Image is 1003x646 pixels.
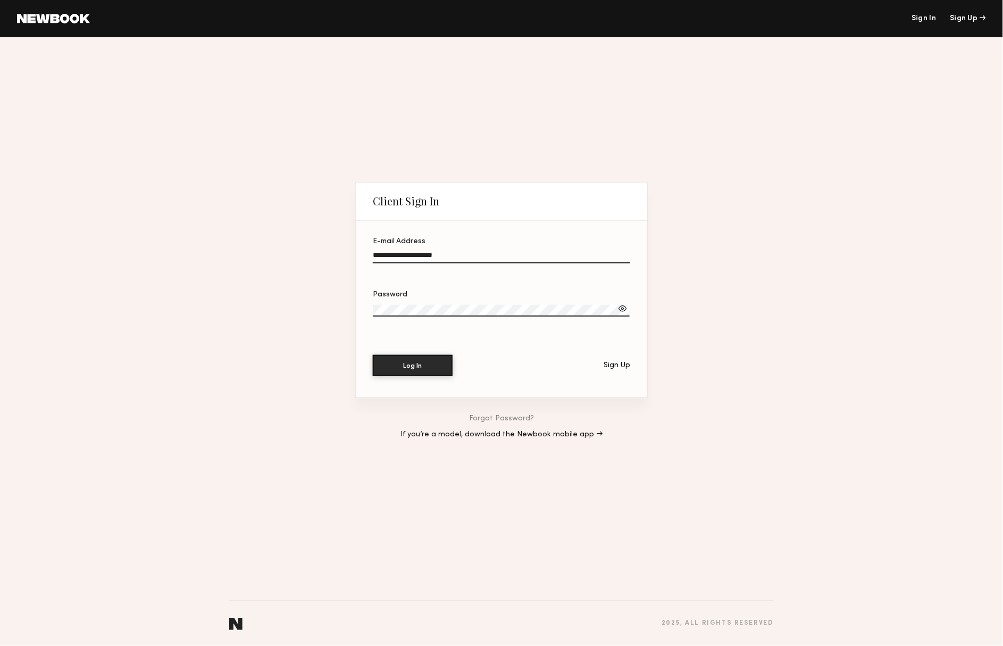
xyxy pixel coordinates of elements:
[662,620,774,627] div: 2025 , all rights reserved
[950,15,986,22] div: Sign Up
[373,238,630,245] div: E-mail Address
[400,431,603,438] a: If you’re a model, download the Newbook mobile app →
[912,15,936,22] a: Sign In
[469,415,534,423] a: Forgot Password?
[604,362,630,369] div: Sign Up
[373,291,630,299] div: Password
[373,355,453,376] button: Log In
[373,305,630,317] input: Password
[373,195,439,208] div: Client Sign In
[373,251,630,263] input: E-mail Address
